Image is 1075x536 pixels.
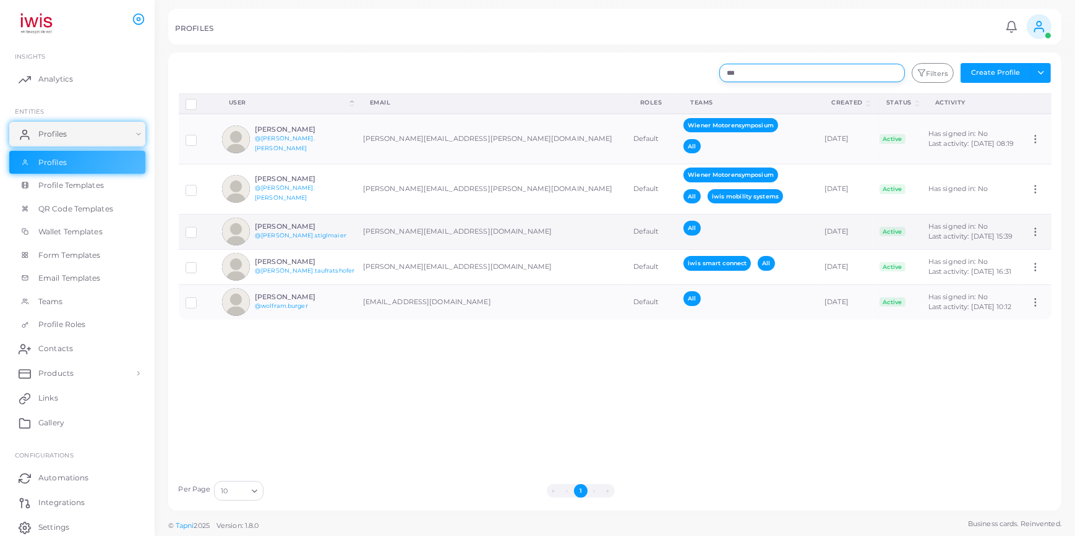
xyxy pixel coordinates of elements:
[683,139,700,153] span: All
[928,232,1013,240] span: Last activity: [DATE] 15:39
[627,164,677,214] td: Default
[9,411,145,435] a: Gallery
[38,522,69,533] span: Settings
[928,139,1014,148] span: Last activity: [DATE] 08:19
[38,497,85,508] span: Integrations
[683,291,700,305] span: All
[818,164,873,214] td: [DATE]
[9,122,145,147] a: Profiles
[880,134,906,144] span: Active
[179,485,211,495] label: Per Page
[38,368,74,379] span: Products
[255,184,315,201] a: @[PERSON_NAME].[PERSON_NAME]
[968,519,1061,529] span: Business cards. Reinvented.
[9,174,145,197] a: Profile Templates
[38,273,101,284] span: Email Templates
[683,189,700,203] span: All
[179,93,215,114] th: Row-selection
[928,257,988,266] span: Has signed in: No
[935,98,1009,107] div: activity
[222,288,250,316] img: avatar
[9,290,145,313] a: Teams
[9,266,145,290] a: Email Templates
[9,386,145,411] a: Links
[222,125,250,153] img: avatar
[9,197,145,221] a: QR Code Templates
[38,203,113,215] span: QR Code Templates
[216,521,259,530] span: Version: 1.8.0
[818,114,873,164] td: [DATE]
[214,481,263,501] div: Search for option
[9,490,145,515] a: Integrations
[912,63,954,83] button: Filters
[38,393,58,404] span: Links
[255,125,346,134] h6: [PERSON_NAME]
[168,521,259,531] span: ©
[194,521,209,531] span: 2025
[880,297,906,307] span: Active
[708,189,783,203] span: iwis mobility systems
[9,313,145,336] a: Profile Roles
[9,244,145,267] a: Form Templates
[818,284,873,320] td: [DATE]
[15,108,44,115] span: ENTITIES
[356,164,627,214] td: [PERSON_NAME][EMAIL_ADDRESS][PERSON_NAME][DOMAIN_NAME]
[356,214,627,249] td: [PERSON_NAME][EMAIL_ADDRESS][DOMAIN_NAME]
[9,67,145,91] a: Analytics
[928,222,988,231] span: Has signed in: No
[229,484,247,498] input: Search for option
[880,184,906,194] span: Active
[255,302,308,309] a: @wolfram.burger
[38,319,85,330] span: Profile Roles
[15,53,45,60] span: INSIGHTS
[831,98,864,107] div: Created
[928,302,1011,311] span: Last activity: [DATE] 10:12
[267,484,894,498] ul: Pagination
[11,12,80,35] img: logo
[255,175,346,183] h6: [PERSON_NAME]
[15,451,74,459] span: Configurations
[9,466,145,490] a: Automations
[255,258,354,266] h6: [PERSON_NAME]
[222,218,250,245] img: avatar
[38,129,67,140] span: Profiles
[38,472,88,483] span: Automations
[38,226,103,237] span: Wallet Templates
[683,118,778,132] span: Wiener Motorensymposium
[683,256,751,270] span: iwis smart connect
[1023,93,1051,114] th: Action
[9,361,145,386] a: Products
[928,267,1011,276] span: Last activity: [DATE] 16:31
[255,135,315,151] a: @[PERSON_NAME].[PERSON_NAME]
[683,168,778,182] span: Wiener Motorensymposium
[9,220,145,244] a: Wallet Templates
[818,214,873,249] td: [DATE]
[356,284,627,320] td: [EMAIL_ADDRESS][DOMAIN_NAME]
[38,74,73,85] span: Analytics
[229,98,348,107] div: User
[627,214,677,249] td: Default
[961,63,1031,83] button: Create Profile
[9,151,145,174] a: Profiles
[683,221,700,235] span: All
[356,114,627,164] td: [PERSON_NAME][EMAIL_ADDRESS][PERSON_NAME][DOMAIN_NAME]
[886,98,913,107] div: Status
[38,417,64,428] span: Gallery
[175,24,213,33] h5: PROFILES
[880,227,906,237] span: Active
[880,262,906,272] span: Active
[222,253,250,281] img: avatar
[255,267,354,274] a: @[PERSON_NAME].taufratshofer
[370,98,613,107] div: Email
[222,175,250,203] img: avatar
[255,232,346,239] a: @[PERSON_NAME].stiglmaier
[574,484,588,498] button: Go to page 1
[255,223,346,231] h6: [PERSON_NAME]
[627,114,677,164] td: Default
[38,296,63,307] span: Teams
[9,336,145,361] a: Contacts
[255,293,346,301] h6: [PERSON_NAME]
[627,284,677,320] td: Default
[38,180,104,191] span: Profile Templates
